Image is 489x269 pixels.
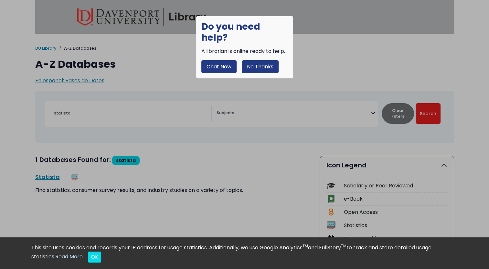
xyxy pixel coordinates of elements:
[55,253,83,260] a: Read More
[201,60,237,73] button: Chat Now
[201,47,288,55] div: A librarian is online ready to help.
[201,21,288,43] h1: Do you need help?
[88,252,101,263] button: Close
[303,243,308,249] sup: TM
[242,60,279,73] button: No Thanks
[341,243,346,249] sup: TM
[31,244,458,263] div: This site uses cookies and records your IP address for usage statistics. Additionally, we use Goo...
